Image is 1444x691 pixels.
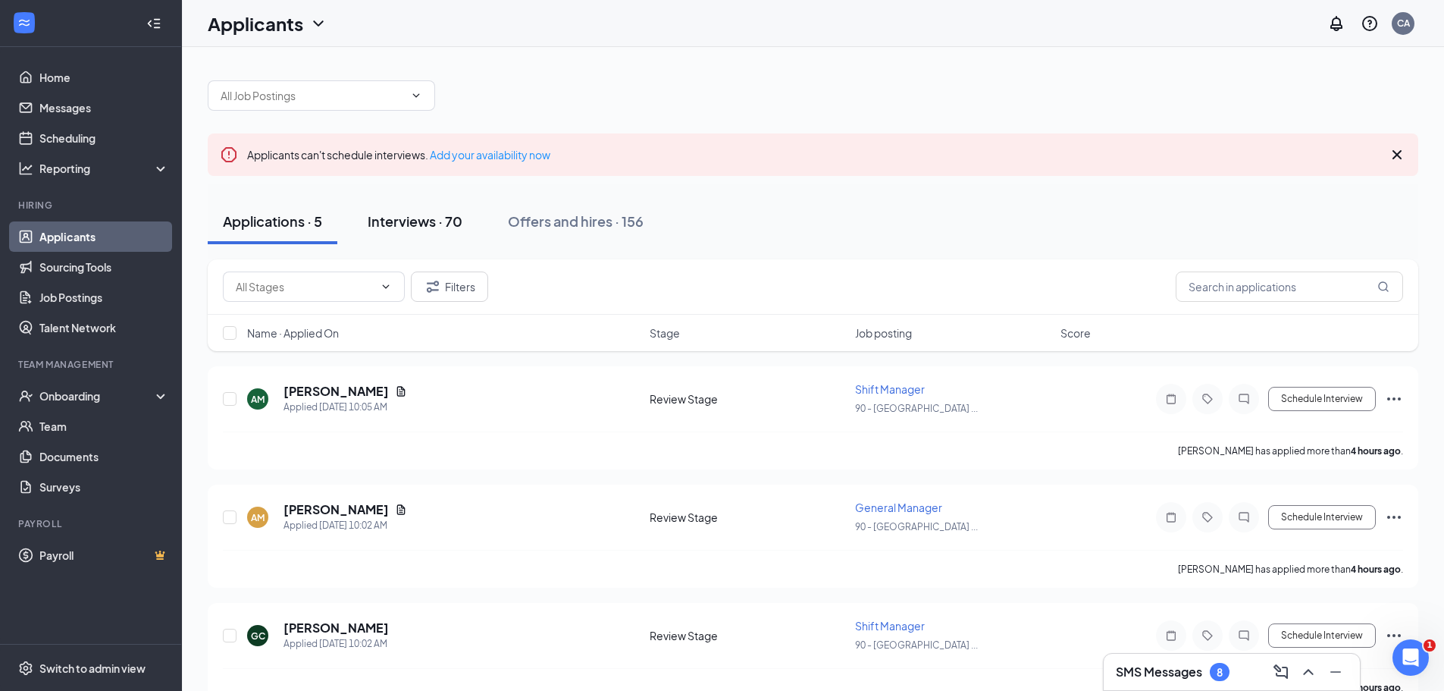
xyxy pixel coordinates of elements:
[1268,623,1376,648] button: Schedule Interview
[855,639,978,651] span: 90 - [GEOGRAPHIC_DATA] ...
[283,400,407,415] div: Applied [DATE] 10:05 AM
[395,504,407,516] svg: Document
[1178,563,1403,576] p: [PERSON_NAME] has applied more than .
[39,313,169,343] a: Talent Network
[208,11,303,36] h1: Applicants
[855,619,925,633] span: Shift Manager
[1235,393,1253,405] svg: ChatInactive
[146,16,161,31] svg: Collapse
[1296,660,1320,684] button: ChevronUp
[1351,445,1401,457] b: 4 hours ago
[309,14,327,33] svg: ChevronDown
[39,93,169,123] a: Messages
[251,393,265,406] div: AM
[650,391,846,407] div: Review Stage
[1162,630,1180,642] svg: Note
[247,148,550,162] span: Applicants can't schedule interviews.
[1392,639,1429,676] iframe: Intercom live chat
[18,388,33,404] svg: UserCheck
[251,630,265,642] div: GC
[855,521,978,532] span: 90 - [GEOGRAPHIC_DATA] ...
[283,501,389,518] h5: [PERSON_NAME]
[650,628,846,643] div: Review Stage
[1268,505,1376,529] button: Schedule Interview
[18,517,166,530] div: Payroll
[1162,393,1180,405] svg: Note
[424,278,442,296] svg: Filter
[1269,660,1293,684] button: ComposeMessage
[39,661,146,676] div: Switch to admin view
[17,15,32,30] svg: WorkstreamLogo
[1424,639,1436,652] span: 1
[283,518,407,533] div: Applied [DATE] 10:02 AM
[508,212,644,231] div: Offers and hires · 156
[18,661,33,676] svg: Settings
[39,472,169,502] a: Surveys
[1235,630,1253,642] svg: ChatInactive
[855,382,925,396] span: Shift Manager
[39,411,169,441] a: Team
[283,620,389,636] h5: [PERSON_NAME]
[650,325,680,341] span: Stage
[39,123,169,153] a: Scheduling
[1388,146,1406,164] svg: Cross
[411,272,488,302] button: Filter Filters
[855,403,978,414] span: 90 - [GEOGRAPHIC_DATA] ...
[1397,17,1410,30] div: CA
[39,252,169,282] a: Sourcing Tools
[1198,630,1217,642] svg: Tag
[39,62,169,93] a: Home
[223,212,322,231] div: Applications · 5
[1176,272,1403,302] input: Search in applications
[1268,387,1376,411] button: Schedule Interview
[1323,660,1348,684] button: Minimize
[39,388,156,404] div: Onboarding
[410,90,422,102] svg: ChevronDown
[1385,390,1403,408] svg: Ellipses
[1217,666,1223,679] div: 8
[1327,14,1345,33] svg: Notifications
[1377,281,1389,293] svg: MagnifyingGlass
[18,161,33,176] svg: Analysis
[1178,444,1403,457] p: [PERSON_NAME] has applied more than .
[855,501,942,514] span: General Manager
[39,441,169,472] a: Documents
[368,212,462,231] div: Interviews · 70
[1060,325,1091,341] span: Score
[395,385,407,397] svg: Document
[220,146,238,164] svg: Error
[1235,511,1253,523] svg: ChatInactive
[18,358,166,371] div: Team Management
[39,282,169,313] a: Job Postings
[1272,663,1290,681] svg: ComposeMessage
[247,325,339,341] span: Name · Applied On
[430,148,550,162] a: Add your availability now
[855,325,912,341] span: Job posting
[39,540,169,570] a: PayrollCrown
[1198,511,1217,523] svg: Tag
[1116,664,1202,680] h3: SMS Messages
[18,199,166,212] div: Hiring
[283,383,389,400] h5: [PERSON_NAME]
[1299,663,1317,681] svg: ChevronUp
[283,636,389,652] div: Applied [DATE] 10:02 AM
[221,87,404,104] input: All Job Postings
[1162,511,1180,523] svg: Note
[236,278,374,295] input: All Stages
[1198,393,1217,405] svg: Tag
[1351,564,1401,575] b: 4 hours ago
[380,281,392,293] svg: ChevronDown
[1385,627,1403,645] svg: Ellipses
[650,510,846,525] div: Review Stage
[1327,663,1345,681] svg: Minimize
[251,511,265,524] div: AM
[1385,508,1403,526] svg: Ellipses
[39,221,169,252] a: Applicants
[39,161,170,176] div: Reporting
[1361,14,1379,33] svg: QuestionInfo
